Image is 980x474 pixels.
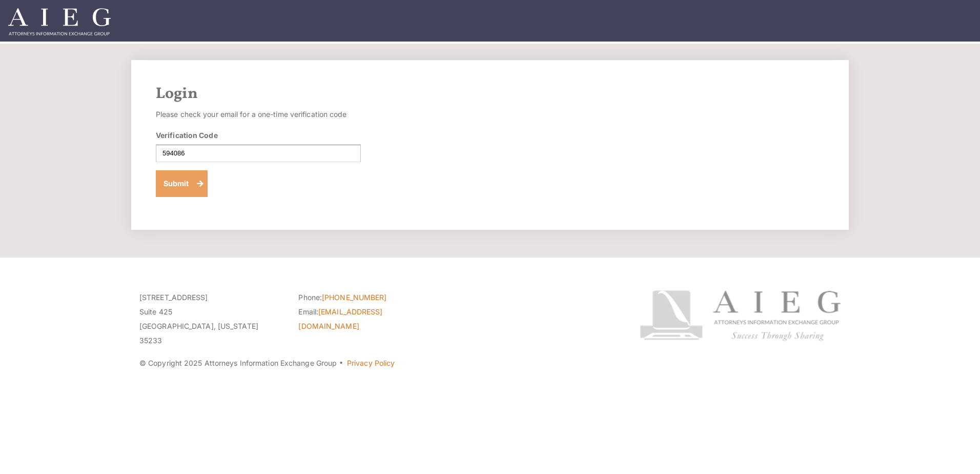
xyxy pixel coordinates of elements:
button: Submit [156,170,208,197]
p: [STREET_ADDRESS] Suite 425 [GEOGRAPHIC_DATA], [US_STATE] 35233 [139,290,283,348]
span: · [339,363,343,368]
label: Verification Code [156,130,218,141]
li: Phone: [298,290,442,305]
li: Email: [298,305,442,333]
a: [EMAIL_ADDRESS][DOMAIN_NAME] [298,307,382,330]
a: [PHONE_NUMBER] [322,293,386,302]
a: Privacy Policy [347,359,395,367]
img: Attorneys Information Exchange Group logo [640,290,841,341]
img: Attorneys Information Exchange Group [8,8,111,35]
h2: Login [156,85,824,103]
p: © Copyright 2025 Attorneys Information Exchange Group [139,356,601,370]
p: Please check your email for a one-time verification code [156,107,361,122]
